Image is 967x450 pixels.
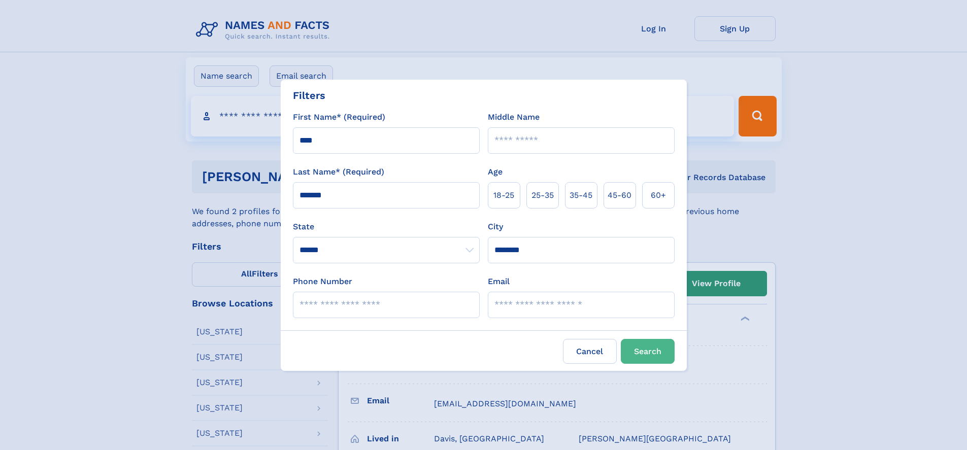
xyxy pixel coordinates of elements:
span: 25‑35 [531,189,554,201]
span: 45‑60 [608,189,631,201]
label: State [293,221,480,233]
div: Filters [293,88,325,103]
label: City [488,221,503,233]
span: 18‑25 [493,189,514,201]
label: Email [488,275,510,288]
label: First Name* (Required) [293,111,385,123]
span: 60+ [651,189,666,201]
label: Phone Number [293,275,352,288]
label: Last Name* (Required) [293,166,384,178]
button: Search [621,339,675,364]
label: Age [488,166,503,178]
span: 35‑45 [570,189,592,201]
label: Cancel [563,339,617,364]
label: Middle Name [488,111,540,123]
